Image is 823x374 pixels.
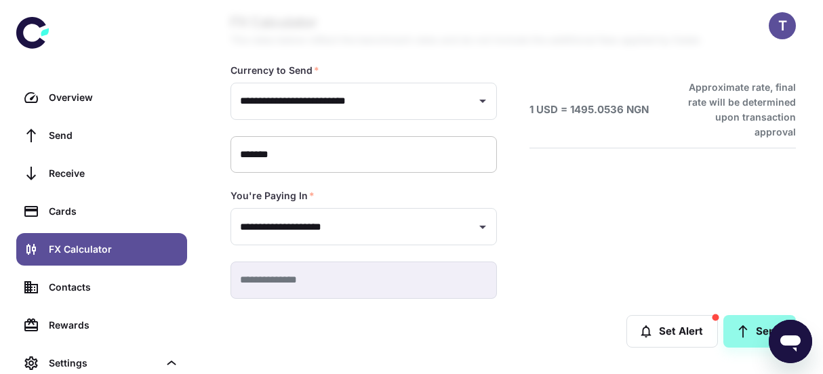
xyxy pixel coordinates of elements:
[49,128,179,143] div: Send
[473,217,492,236] button: Open
[49,204,179,219] div: Cards
[16,309,187,341] a: Rewards
[16,271,187,304] a: Contacts
[626,315,718,348] button: Set Alert
[49,166,179,181] div: Receive
[49,356,159,371] div: Settings
[16,119,187,152] a: Send
[16,195,187,228] a: Cards
[723,315,796,348] a: Send
[16,233,187,266] a: FX Calculator
[49,90,179,105] div: Overview
[16,157,187,190] a: Receive
[49,280,179,295] div: Contacts
[676,80,796,140] h6: Approximate rate, final rate will be determined upon transaction approval
[16,81,187,114] a: Overview
[230,189,315,203] label: You're Paying In
[473,91,492,110] button: Open
[49,318,179,333] div: Rewards
[769,12,796,39] button: T
[769,320,812,363] iframe: Button to launch messaging window
[230,64,319,77] label: Currency to Send
[529,102,649,118] h6: 1 USD = 1495.0536 NGN
[49,242,179,257] div: FX Calculator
